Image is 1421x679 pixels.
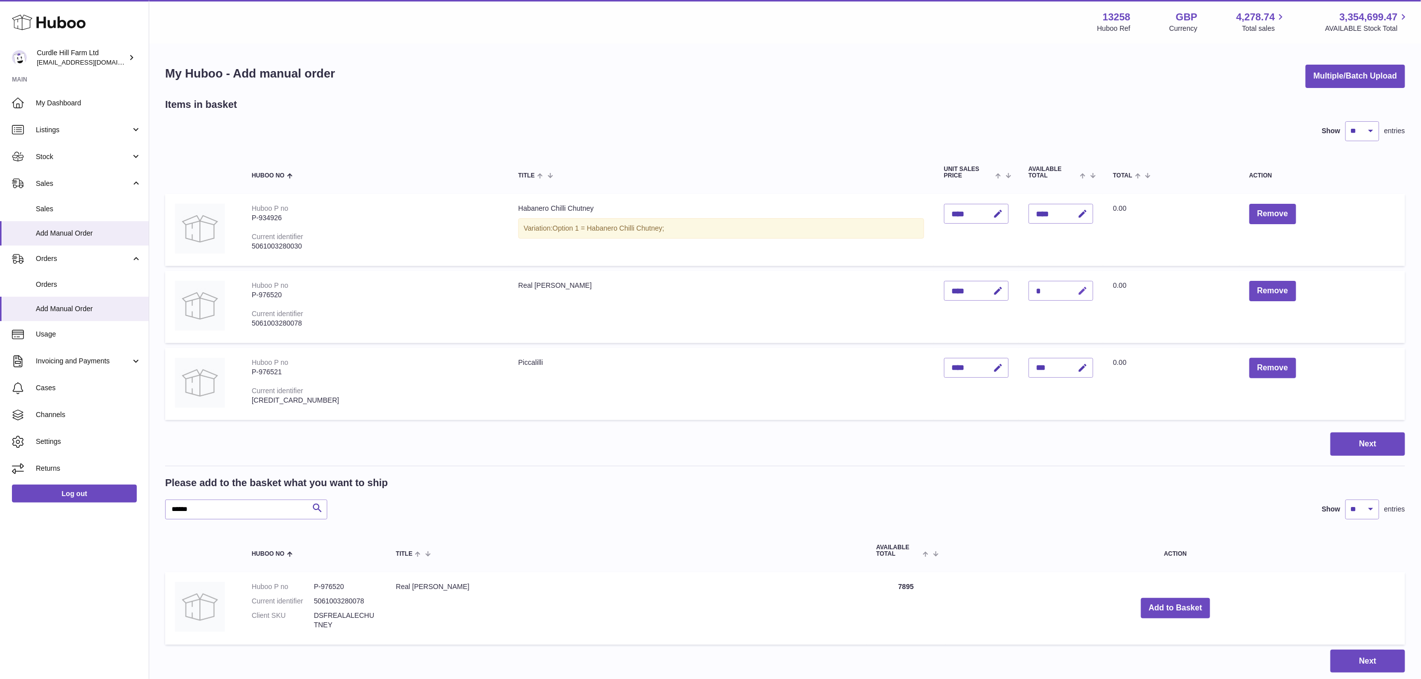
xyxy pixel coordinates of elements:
[1236,10,1287,33] a: 4,278.74 Total sales
[252,358,288,366] div: Huboo P no
[1322,126,1340,136] label: Show
[946,534,1405,567] th: Action
[1325,24,1409,33] span: AVAILABLE Stock Total
[36,98,141,108] span: My Dashboard
[1384,126,1405,136] span: entries
[36,464,141,473] span: Returns
[1176,10,1197,24] strong: GBP
[37,58,146,66] span: [EMAIL_ADDRESS][DOMAIN_NAME]
[553,224,664,232] span: Option 1 = Habanero Chilli Chutney;
[944,166,993,179] span: Unit Sales Price
[1249,172,1395,179] div: Action
[314,582,376,592] dd: P-976520
[508,271,934,343] td: Real [PERSON_NAME]
[252,233,303,241] div: Current identifier
[36,437,141,446] span: Settings
[36,410,141,420] span: Channels
[1242,24,1286,33] span: Total sales
[36,383,141,393] span: Cases
[36,204,141,214] span: Sales
[1249,281,1296,301] button: Remove
[1325,10,1409,33] a: 3,354,699.47 AVAILABLE Stock Total
[252,396,498,405] div: [CREDIT_CARD_NUMBER]
[36,330,141,339] span: Usage
[36,254,131,263] span: Orders
[252,582,314,592] dt: Huboo P no
[252,387,303,395] div: Current identifier
[1249,358,1296,378] button: Remove
[1249,204,1296,224] button: Remove
[165,98,237,111] h2: Items in basket
[36,125,131,135] span: Listings
[175,204,225,254] img: Habanero Chilli Chutney
[165,476,388,490] h2: Please add to the basket what you want to ship
[1330,432,1405,456] button: Next
[386,572,866,645] td: Real [PERSON_NAME]
[508,348,934,420] td: Piccalilli
[175,582,225,632] img: Real Ale Chutney
[252,213,498,223] div: P-934926
[876,544,921,557] span: AVAILABLE Total
[175,281,225,331] img: Real Ale Chutney
[1113,358,1127,366] span: 0.00
[36,179,131,188] span: Sales
[252,367,498,377] div: P-976521
[1322,505,1340,514] label: Show
[866,572,946,645] td: 7895
[396,551,412,557] span: Title
[518,218,924,239] div: Variation:
[36,280,141,289] span: Orders
[252,204,288,212] div: Huboo P no
[36,152,131,162] span: Stock
[165,66,335,82] h1: My Huboo - Add manual order
[37,48,126,67] div: Curdle Hill Farm Ltd
[252,172,284,179] span: Huboo no
[314,611,376,630] dd: DSFREALALECHUTNEY
[1306,65,1405,88] button: Multiple/Batch Upload
[36,356,131,366] span: Invoicing and Payments
[508,194,934,266] td: Habanero Chilli Chutney
[1113,281,1127,289] span: 0.00
[252,611,314,630] dt: Client SKU
[36,229,141,238] span: Add Manual Order
[252,551,284,557] span: Huboo no
[36,304,141,314] span: Add Manual Order
[175,358,225,408] img: Piccalilli
[1141,598,1211,618] button: Add to Basket
[1169,24,1198,33] div: Currency
[252,290,498,300] div: P-976520
[12,50,27,65] img: internalAdmin-13258@internal.huboo.com
[518,172,535,179] span: Title
[1029,166,1078,179] span: AVAILABLE Total
[252,596,314,606] dt: Current identifier
[252,319,498,328] div: 5061003280078
[1330,650,1405,673] button: Next
[1113,172,1133,179] span: Total
[252,242,498,251] div: 5061003280030
[252,310,303,318] div: Current identifier
[1339,10,1398,24] span: 3,354,699.47
[252,281,288,289] div: Huboo P no
[1236,10,1275,24] span: 4,278.74
[1097,24,1131,33] div: Huboo Ref
[1113,204,1127,212] span: 0.00
[1384,505,1405,514] span: entries
[1103,10,1131,24] strong: 13258
[314,596,376,606] dd: 5061003280078
[12,485,137,503] a: Log out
